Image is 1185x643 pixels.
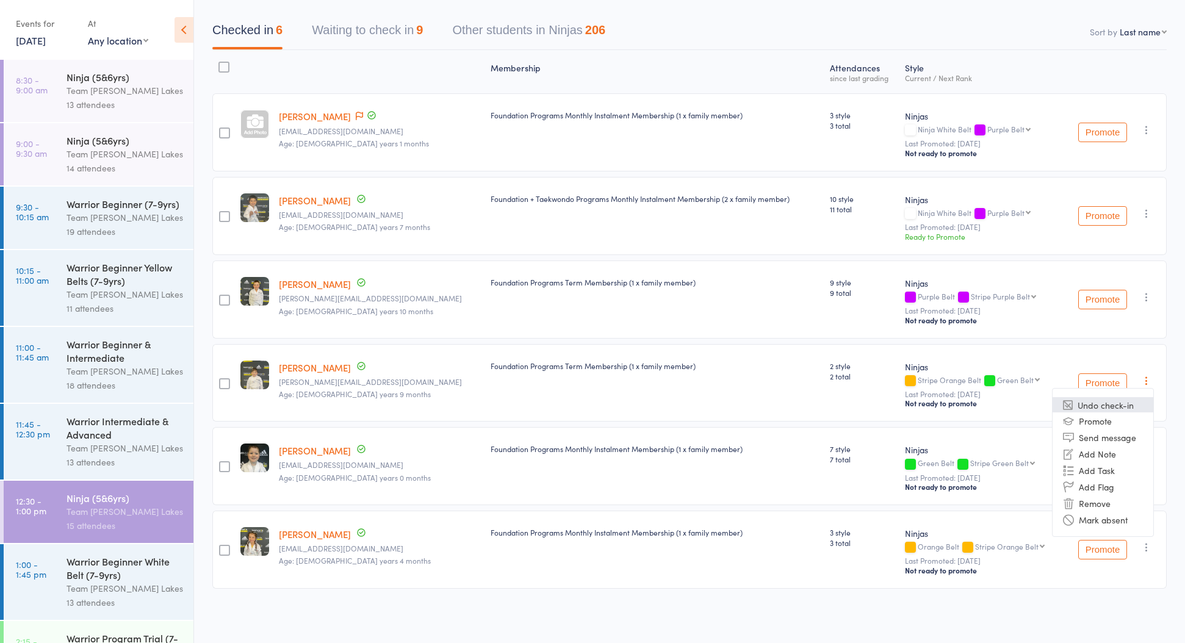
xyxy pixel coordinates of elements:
[971,292,1030,300] div: Stripe Purple Belt
[1120,26,1161,38] div: Last name
[279,194,351,207] a: [PERSON_NAME]
[830,361,895,371] span: 2 style
[830,74,895,82] div: since last grading
[825,56,900,88] div: Atten­dances
[67,455,183,469] div: 13 attendees
[830,193,895,204] span: 10 style
[67,134,183,147] div: Ninja (5&6yrs)
[4,481,193,543] a: 12:30 -1:00 pmNinja (5&6yrs)Team [PERSON_NAME] Lakes15 attendees
[905,398,1059,408] div: Not ready to promote
[312,17,423,49] button: Waiting to check in9
[279,138,429,148] span: Age: [DEMOGRAPHIC_DATA] years 1 months
[279,221,430,232] span: Age: [DEMOGRAPHIC_DATA] years 7 months
[67,414,183,441] div: Warrior Intermediate & Advanced
[1078,540,1127,559] button: Promote
[88,34,148,47] div: Any location
[905,125,1059,135] div: Ninja White Belt
[279,278,351,290] a: [PERSON_NAME]
[975,542,1039,550] div: Stripe Orange Belt
[905,542,1059,553] div: Orange Belt
[491,277,820,287] div: Foundation Programs Term Membership (1 x family member)
[905,231,1059,242] div: Ready to Promote
[905,527,1059,539] div: Ninjas
[67,505,183,519] div: Team [PERSON_NAME] Lakes
[67,84,183,98] div: Team [PERSON_NAME] Lakes
[905,306,1059,315] small: Last Promoted: [DATE]
[905,444,1059,456] div: Ninjas
[16,496,46,515] time: 12:30 - 1:00 pm
[830,277,895,287] span: 9 style
[905,139,1059,148] small: Last Promoted: [DATE]
[16,265,49,285] time: 10:15 - 11:00 am
[1078,290,1127,309] button: Promote
[67,287,183,301] div: Team [PERSON_NAME] Lakes
[1053,495,1153,511] li: Remove
[4,327,193,403] a: 11:00 -11:45 amWarrior Beginner & IntermediateTeam [PERSON_NAME] Lakes18 attendees
[1053,397,1153,412] li: Undo check-in
[1078,373,1127,393] button: Promote
[67,519,183,533] div: 15 attendees
[491,444,820,454] div: Foundation Programs Monthly Instalment Membership (1 x family member)
[4,250,193,326] a: 10:15 -11:00 amWarrior Beginner Yellow Belts (7-9yrs)Team [PERSON_NAME] Lakes11 attendees
[905,277,1059,289] div: Ninjas
[279,528,351,541] a: [PERSON_NAME]
[830,110,895,120] span: 3 style
[491,527,820,537] div: Foundation Programs Monthly Instalment Membership (1 x family member)
[905,315,1059,325] div: Not ready to promote
[585,23,605,37] div: 206
[67,337,183,364] div: Warrior Beginner & Intermediate
[491,110,820,120] div: Foundation Programs Monthly Instalment Membership (1 x family member)
[16,75,48,95] time: 8:30 - 9:00 am
[279,461,481,469] small: Corithomas1988@outlook.com
[905,292,1059,303] div: Purple Belt
[16,13,76,34] div: Events for
[905,361,1059,373] div: Ninjas
[830,454,895,464] span: 7 total
[905,376,1059,386] div: Stripe Orange Belt
[1053,445,1153,462] li: Add Note
[830,444,895,454] span: 7 style
[987,209,1025,217] div: Purple Belt
[279,378,481,386] small: k.k.stavridis@gmail.com
[1053,511,1153,528] li: Mark absent
[67,378,183,392] div: 18 attendees
[1053,429,1153,445] li: Send message
[67,441,183,455] div: Team [PERSON_NAME] Lakes
[279,110,351,123] a: [PERSON_NAME]
[4,404,193,480] a: 11:45 -12:30 pmWarrior Intermediate & AdvancedTeam [PERSON_NAME] Lakes13 attendees
[67,301,183,315] div: 11 attendees
[1090,26,1117,38] label: Sort by
[67,98,183,112] div: 13 attendees
[88,13,148,34] div: At
[279,389,431,399] span: Age: [DEMOGRAPHIC_DATA] years 9 months
[279,361,351,374] a: [PERSON_NAME]
[4,187,193,249] a: 9:30 -10:15 amWarrior Beginner (7-9yrs)Team [PERSON_NAME] Lakes19 attendees
[67,260,183,287] div: Warrior Beginner Yellow Belts (7-9yrs)
[1078,206,1127,226] button: Promote
[279,444,351,457] a: [PERSON_NAME]
[905,209,1059,219] div: Ninja White Belt
[279,306,433,316] span: Age: [DEMOGRAPHIC_DATA] years 10 months
[67,491,183,505] div: Ninja (5&6yrs)
[67,147,183,161] div: Team [PERSON_NAME] Lakes
[67,595,183,609] div: 13 attendees
[16,419,50,439] time: 11:45 - 12:30 pm
[16,34,46,47] a: [DATE]
[905,566,1059,575] div: Not ready to promote
[905,473,1059,482] small: Last Promoted: [DATE]
[905,74,1059,82] div: Current / Next Rank
[970,459,1029,467] div: Stripe Green Belt
[830,120,895,131] span: 3 total
[416,23,423,37] div: 9
[905,193,1059,206] div: Ninjas
[67,225,183,239] div: 19 attendees
[900,56,1064,88] div: Style
[4,60,193,122] a: 8:30 -9:00 amNinja (5&6yrs)Team [PERSON_NAME] Lakes13 attendees
[67,210,183,225] div: Team [PERSON_NAME] Lakes
[905,459,1059,469] div: Green Belt
[16,342,49,362] time: 11:00 - 11:45 am
[240,527,269,556] img: image1726284555.png
[491,361,820,371] div: Foundation Programs Term Membership (1 x family member)
[279,210,481,219] small: giolopez37@gmail.com
[830,204,895,214] span: 11 total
